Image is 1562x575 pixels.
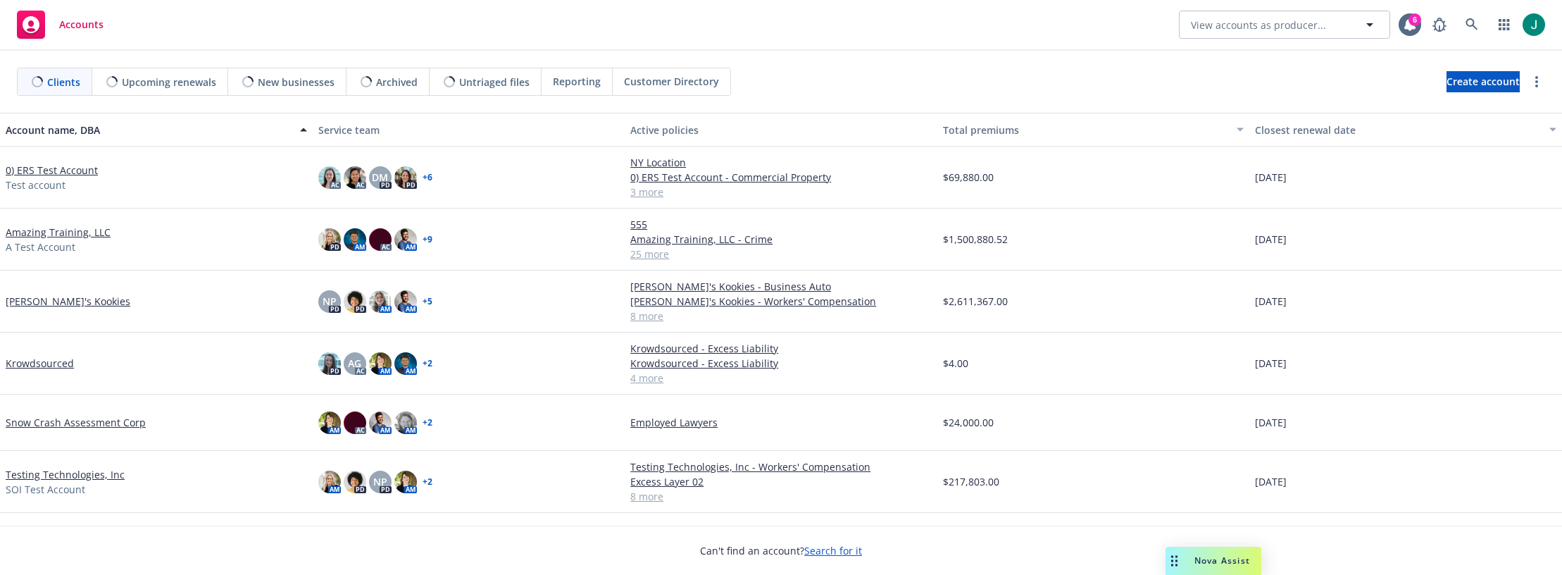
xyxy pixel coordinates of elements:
[630,155,932,170] a: NY Location
[6,356,74,371] a: Krowdsourced
[6,482,85,497] span: SOI Test Account
[318,228,341,251] img: photo
[6,123,292,137] div: Account name, DBA
[423,478,432,486] a: + 2
[122,75,216,89] span: Upcoming renewals
[1255,356,1287,371] span: [DATE]
[1458,11,1486,39] a: Search
[1447,71,1520,92] a: Create account
[394,352,417,375] img: photo
[394,471,417,493] img: photo
[624,74,719,89] span: Customer Directory
[6,178,65,192] span: Test account
[804,544,862,557] a: Search for it
[1255,294,1287,309] span: [DATE]
[318,412,341,434] img: photo
[1249,113,1562,147] button: Closest renewal date
[630,232,932,247] a: Amazing Training, LLC - Crime
[630,309,932,323] a: 8 more
[630,217,932,232] a: 555
[630,489,932,504] a: 8 more
[6,294,130,309] a: [PERSON_NAME]'s Kookies
[700,543,862,558] span: Can't find an account?
[47,75,80,89] span: Clients
[943,474,999,489] span: $217,803.00
[344,471,366,493] img: photo
[313,113,625,147] button: Service team
[373,474,387,489] span: NP
[943,294,1008,309] span: $2,611,367.00
[630,459,932,474] a: Testing Technologies, Inc - Workers' Compensation
[630,247,932,261] a: 25 more
[318,166,341,189] img: photo
[423,419,432,427] a: + 2
[258,75,335,89] span: New businesses
[344,290,366,313] img: photo
[630,123,932,137] div: Active policies
[6,163,98,178] a: 0) ERS Test Account
[625,113,937,147] button: Active policies
[1523,13,1545,36] img: photo
[1528,73,1545,90] a: more
[344,412,366,434] img: photo
[6,240,75,254] span: A Test Account
[318,352,341,375] img: photo
[59,19,104,30] span: Accounts
[553,74,601,89] span: Reporting
[1255,123,1541,137] div: Closest renewal date
[1255,474,1287,489] span: [DATE]
[394,228,417,251] img: photo
[1255,170,1287,185] span: [DATE]
[1255,232,1287,247] span: [DATE]
[323,294,337,309] span: NP
[394,412,417,434] img: photo
[1166,547,1261,575] button: Nova Assist
[1191,18,1326,32] span: View accounts as producer...
[630,371,932,385] a: 4 more
[630,170,932,185] a: 0) ERS Test Account - Commercial Property
[6,467,125,482] a: Testing Technologies, Inc
[1425,11,1454,39] a: Report a Bug
[1408,13,1421,26] div: 6
[937,113,1250,147] button: Total premiums
[943,356,968,371] span: $4.00
[943,232,1008,247] span: $1,500,880.52
[369,290,392,313] img: photo
[369,412,392,434] img: photo
[348,356,361,371] span: AG
[394,290,417,313] img: photo
[630,356,932,371] a: Krowdsourced - Excess Liability
[1255,415,1287,430] span: [DATE]
[423,359,432,368] a: + 2
[372,170,388,185] span: DM
[423,235,432,244] a: + 9
[369,352,392,375] img: photo
[630,474,932,489] a: Excess Layer 02
[6,225,111,240] a: Amazing Training, LLC
[376,75,418,89] span: Archived
[344,166,366,189] img: photo
[1194,555,1250,567] span: Nova Assist
[1490,11,1518,39] a: Switch app
[394,166,417,189] img: photo
[344,228,366,251] img: photo
[943,415,994,430] span: $24,000.00
[423,297,432,306] a: + 5
[11,5,109,44] a: Accounts
[630,341,932,356] a: Krowdsourced - Excess Liability
[630,415,932,430] a: Employed Lawyers
[6,415,146,430] a: Snow Crash Assessment Corp
[459,75,530,89] span: Untriaged files
[630,294,932,309] a: [PERSON_NAME]'s Kookies - Workers' Compensation
[943,170,994,185] span: $69,880.00
[1447,68,1520,95] span: Create account
[943,123,1229,137] div: Total premiums
[318,471,341,493] img: photo
[630,185,932,199] a: 3 more
[423,173,432,182] a: + 6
